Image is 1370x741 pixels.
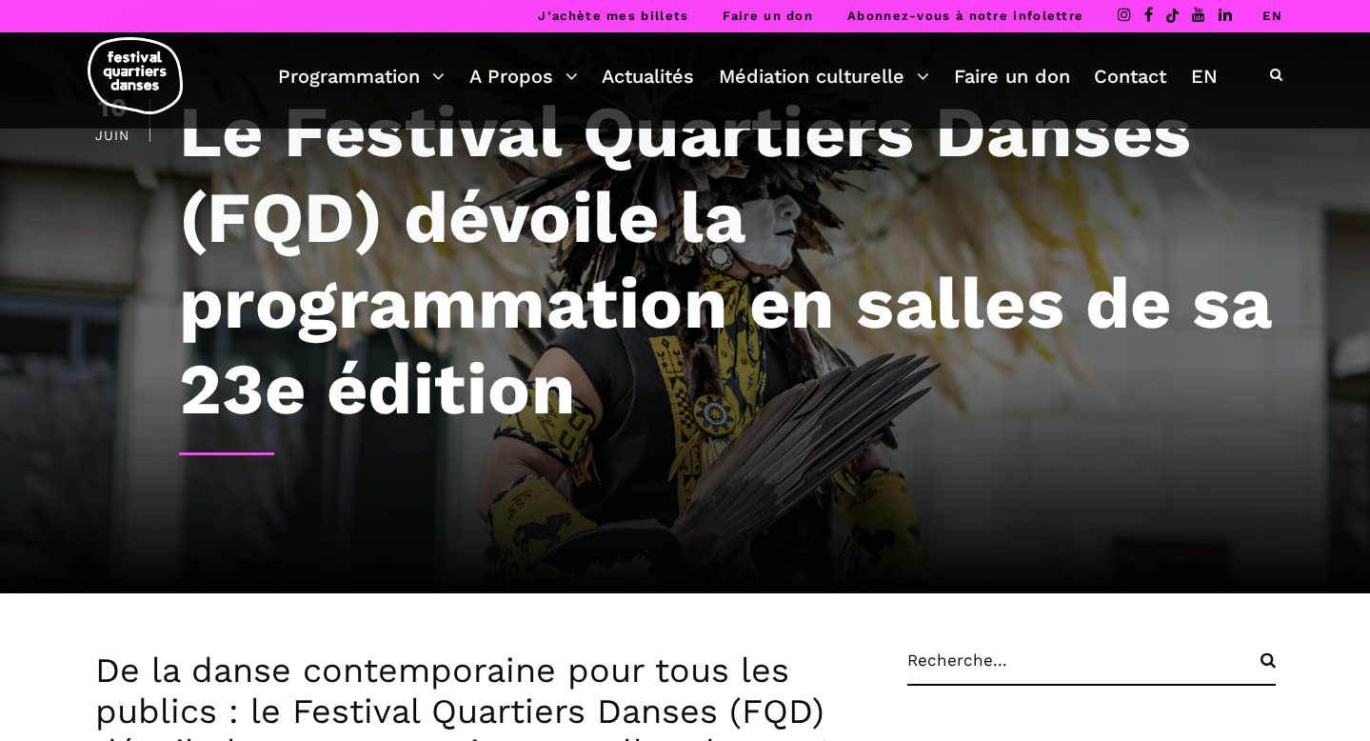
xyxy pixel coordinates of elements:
div: Juin [95,129,130,142]
a: J’achète mes billets [538,9,688,23]
img: logo-fqd-med [88,37,183,114]
a: Programmation [278,60,445,92]
a: Abonnez-vous à notre infolettre [847,9,1083,23]
a: A Propos [469,60,578,92]
a: Actualités [602,60,694,92]
a: Médiation culturelle [719,60,929,92]
a: Contact [1094,60,1166,92]
h1: Le Festival Quartiers Danses (FQD) dévoile la programmation en salles de sa 23e édition [179,89,1276,431]
a: EN [1262,9,1282,23]
a: EN [1191,60,1218,92]
a: Faire un don [723,9,813,23]
a: Faire un don [954,60,1070,92]
input: Recherche... [907,651,1276,686]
